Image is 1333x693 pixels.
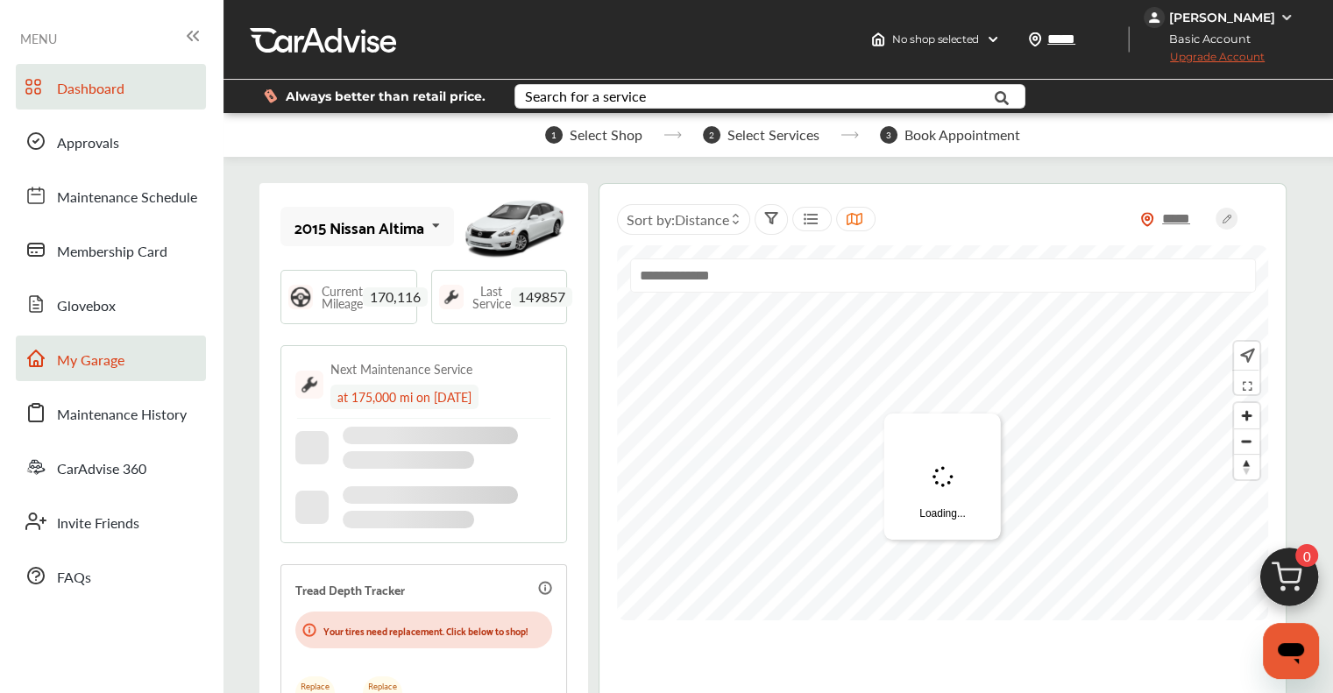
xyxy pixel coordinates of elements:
[323,622,528,639] p: Your tires need replacement. Click below to shop!
[16,444,206,490] a: CarAdvise 360
[288,285,313,309] img: steering_logo
[16,173,206,218] a: Maintenance Schedule
[295,371,323,399] img: maintenance_logo
[57,132,119,155] span: Approvals
[57,295,116,318] span: Glovebox
[322,285,363,309] span: Current Mileage
[663,131,682,138] img: stepper-arrow.e24c07c6.svg
[330,360,472,378] div: Next Maintenance Service
[545,126,563,144] span: 1
[1128,26,1130,53] img: header-divider.bc55588e.svg
[627,209,729,230] span: Sort by :
[675,209,729,230] span: Distance
[1234,403,1259,428] button: Zoom in
[1028,32,1042,46] img: location_vector.a44bc228.svg
[295,579,405,599] p: Tread Depth Tracker
[295,418,552,419] img: border-line.da1032d4.svg
[840,131,859,138] img: stepper-arrow.e24c07c6.svg
[57,78,124,101] span: Dashboard
[1144,50,1265,72] span: Upgrade Account
[892,32,979,46] span: No shop selected
[1234,454,1259,479] button: Reset bearing to north
[1237,346,1255,365] img: recenter.ce011a49.svg
[703,126,720,144] span: 2
[264,88,277,103] img: dollor_label_vector.a70140d1.svg
[570,127,642,143] span: Select Shop
[16,227,206,272] a: Membership Card
[617,245,1269,620] canvas: Map
[363,287,428,307] span: 170,116
[986,32,1000,46] img: header-down-arrow.9dd2ce7d.svg
[57,404,187,427] span: Maintenance History
[286,90,486,103] span: Always better than retail price.
[871,32,885,46] img: header-home-logo.8d720a4f.svg
[57,458,146,481] span: CarAdvise 360
[294,218,424,236] div: 2015 Nissan Altima
[57,350,124,372] span: My Garage
[20,32,57,46] span: MENU
[16,553,206,598] a: FAQs
[57,567,91,590] span: FAQs
[16,64,206,110] a: Dashboard
[1280,11,1294,25] img: WGsFRI8htEPBVLJbROoPRyZpYNWhNONpIPPETTm6eUC0GeLEiAAAAAElFTkSuQmCC
[511,287,572,307] span: 149857
[439,285,464,309] img: maintenance_logo
[884,414,1001,540] div: Loading...
[16,281,206,327] a: Glovebox
[57,187,197,209] span: Maintenance Schedule
[1145,30,1264,48] span: Basic Account
[1295,544,1318,567] span: 0
[330,385,479,409] div: at 175,000 mi on [DATE]
[525,89,646,103] div: Search for a service
[1234,455,1259,479] span: Reset bearing to north
[904,127,1020,143] span: Book Appointment
[1144,7,1165,28] img: jVpblrzwTbfkPYzPPzSLxeg0AAAAASUVORK5CYII=
[1263,623,1319,679] iframe: Button to launch messaging window
[727,127,819,143] span: Select Services
[1234,429,1259,454] span: Zoom out
[16,499,206,544] a: Invite Friends
[57,241,167,264] span: Membership Card
[1169,10,1275,25] div: [PERSON_NAME]
[1140,212,1154,227] img: location_vector_orange.38f05af8.svg
[1234,428,1259,454] button: Zoom out
[880,126,897,144] span: 3
[16,336,206,381] a: My Garage
[1247,540,1331,624] img: cart_icon.3d0951e8.svg
[16,390,206,435] a: Maintenance History
[16,118,206,164] a: Approvals
[462,187,567,266] img: mobile_9700_st0640_046.jpg
[57,513,139,535] span: Invite Friends
[472,285,511,309] span: Last Service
